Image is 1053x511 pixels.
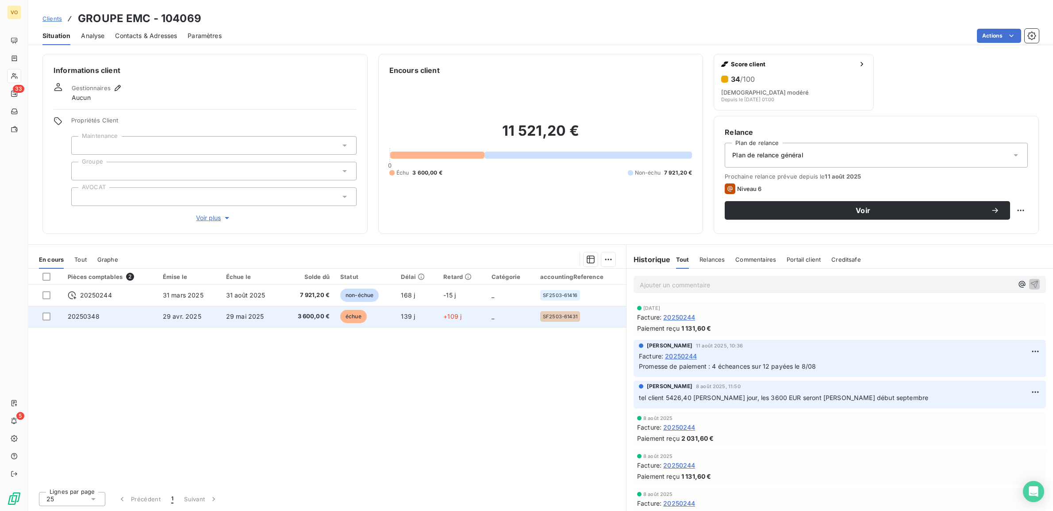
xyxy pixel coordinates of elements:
[79,193,86,201] input: Ajouter une valeur
[643,416,673,421] span: 8 août 2025
[732,151,803,160] span: Plan de relance général
[637,324,680,333] span: Paiement reçu
[163,273,215,280] div: Émise le
[226,313,264,320] span: 29 mai 2025
[288,291,330,300] span: 7 921,20 €
[72,93,91,102] span: Aucun
[39,256,64,263] span: En cours
[492,273,530,280] div: Catégorie
[735,256,776,263] span: Commentaires
[81,31,104,40] span: Analyse
[540,273,621,280] div: accountingReference
[543,314,577,319] span: SF2503-61431
[699,256,725,263] span: Relances
[681,324,711,333] span: 1 131,60 €
[389,65,440,76] h6: Encours client
[731,61,854,68] span: Score client
[626,254,671,265] h6: Historique
[664,169,692,177] span: 7 921,20 €
[71,117,357,129] span: Propriétés Client
[188,31,222,40] span: Paramètres
[115,31,177,40] span: Contacts & Adresses
[80,291,112,300] span: 20250244
[676,256,689,263] span: Tout
[665,351,697,361] span: 20250244
[71,213,357,223] button: Voir plus
[696,343,743,348] span: 11 août 2025, 10:36
[288,312,330,321] span: 3 600,00 €
[396,169,409,177] span: Échu
[340,310,367,323] span: échue
[635,169,661,177] span: Non-échu
[54,65,357,76] h6: Informations client
[401,313,415,320] span: 139 j
[731,75,755,84] h6: 34
[7,492,21,506] img: Logo LeanPay
[68,313,100,320] span: 20250348
[725,127,1028,137] h6: Relance
[977,29,1021,43] button: Actions
[637,434,680,443] span: Paiement reçu
[831,256,861,263] span: Creditsafe
[72,84,111,92] span: Gestionnaires
[388,162,392,169] span: 0
[663,423,695,432] span: 20250244
[681,472,711,481] span: 1 131,60 €
[74,256,87,263] span: Tout
[639,394,928,401] span: tel client 5426,40 [PERSON_NAME] jour, les 3600 EUR seront [PERSON_NAME] début septembre
[740,75,755,84] span: /100
[196,214,231,222] span: Voir plus
[112,490,166,508] button: Précédent
[1023,481,1044,502] div: Open Intercom Messenger
[639,362,816,370] span: Promesse de paiement : 4 écheances sur 12 payées le 8/08
[42,31,70,40] span: Situation
[647,382,692,390] span: [PERSON_NAME]
[637,499,661,508] span: Facture :
[16,412,24,420] span: 5
[637,461,661,470] span: Facture :
[171,495,173,503] span: 1
[42,15,62,22] span: Clients
[643,454,673,459] span: 8 août 2025
[443,273,480,280] div: Retard
[663,461,695,470] span: 20250244
[163,291,204,299] span: 31 mars 2025
[681,434,714,443] span: 2 031,60 €
[412,169,442,177] span: 3 600,00 €
[637,423,661,432] span: Facture :
[79,141,86,149] input: Ajouter une valeur
[401,291,415,299] span: 168 j
[639,351,663,361] span: Facture :
[46,495,54,503] span: 25
[492,291,494,299] span: _
[643,492,673,497] span: 8 août 2025
[78,11,201,27] h3: GROUPE EMC - 104069
[787,256,821,263] span: Portail client
[340,289,379,302] span: non-échue
[68,273,152,281] div: Pièces comptables
[663,499,695,508] span: 20250244
[735,207,991,214] span: Voir
[389,122,692,149] h2: 11 521,20 €
[226,273,277,280] div: Échue le
[543,293,577,298] span: SF2503-61416
[714,54,873,111] button: Score client34/100[DEMOGRAPHIC_DATA] modéréDepuis le [DATE] 01:00
[7,5,21,19] div: VO
[288,273,330,280] div: Solde dû
[663,313,695,322] span: 20250244
[721,97,774,102] span: Depuis le [DATE] 01:00
[163,313,201,320] span: 29 avr. 2025
[725,201,1010,220] button: Voir
[166,490,179,508] button: 1
[226,291,265,299] span: 31 août 2025
[725,173,1028,180] span: Prochaine relance prévue depuis le
[647,342,692,350] span: [PERSON_NAME]
[696,384,741,389] span: 8 août 2025, 11:50
[825,173,861,180] span: 11 août 2025
[721,89,809,96] span: [DEMOGRAPHIC_DATA] modéré
[126,273,134,281] span: 2
[179,490,223,508] button: Suivant
[79,167,86,175] input: Ajouter une valeur
[340,273,390,280] div: Statut
[401,273,433,280] div: Délai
